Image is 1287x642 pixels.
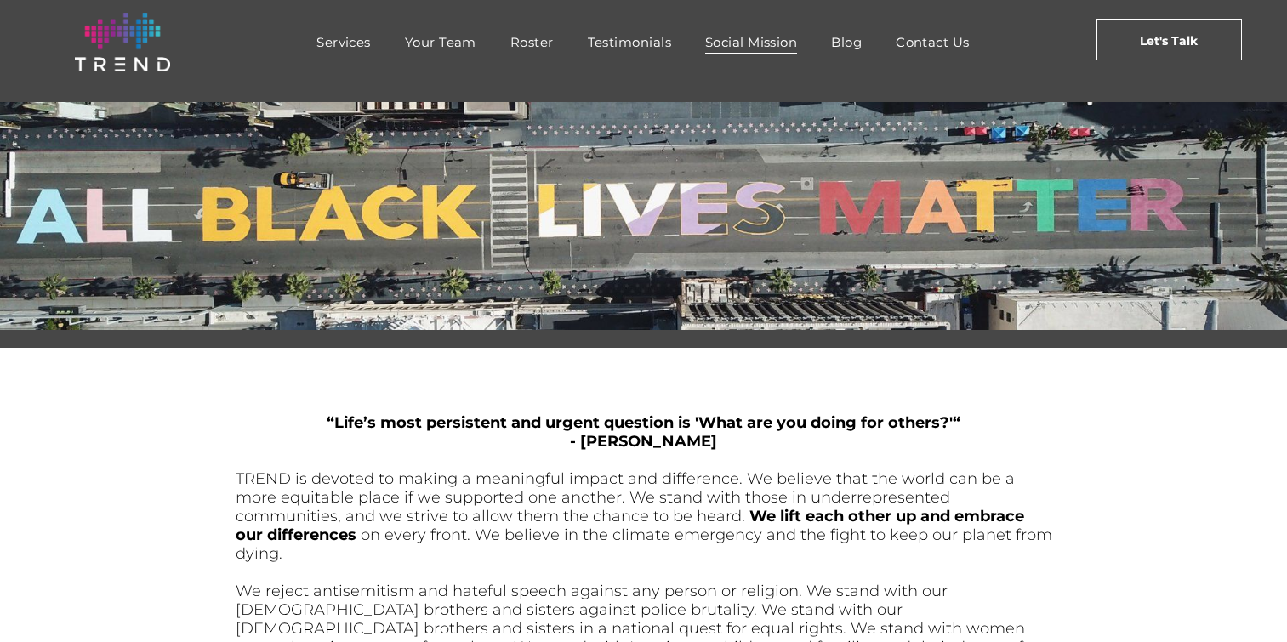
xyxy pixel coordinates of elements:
span: on every front. We believe in the climate emergency and the fight to keep our planet from dying. [236,526,1052,563]
a: Contact Us [879,30,987,54]
a: Let's Talk [1096,19,1242,60]
span: We lift each other up and embrace our differences [236,507,1024,544]
a: Your Team [388,30,493,54]
a: Testimonials [571,30,688,54]
a: Blog [814,30,879,54]
span: Let's Talk [1140,20,1198,62]
span: “Life’s most persistent and urgent question is 'What are you doing for others?'“ [327,413,960,432]
span: TREND is devoted to making a meaningful impact and difference. We believe that the world can be a... [236,469,1015,526]
a: Roster [493,30,571,54]
a: Services [299,30,388,54]
a: Social Mission [688,30,814,54]
span: - [PERSON_NAME] [570,432,717,451]
img: logo [75,13,170,71]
